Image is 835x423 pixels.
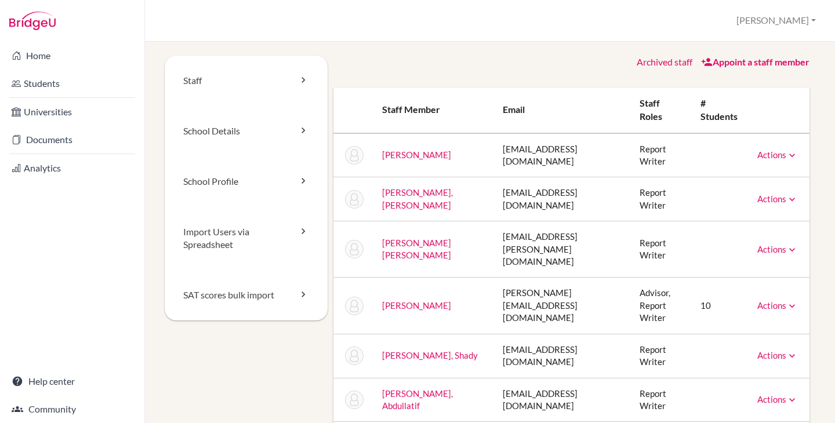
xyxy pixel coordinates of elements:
[731,10,821,31] button: [PERSON_NAME]
[9,12,56,30] img: Bridge-U
[373,87,494,133] th: Staff member
[493,177,630,221] td: [EMAIL_ADDRESS][DOMAIN_NAME]
[165,207,328,271] a: Import Users via Spreadsheet
[2,72,142,95] a: Students
[382,187,453,210] a: [PERSON_NAME], [PERSON_NAME]
[345,297,364,315] img: Mervat Al Amire
[757,149,798,160] a: Actions
[2,100,142,123] a: Universities
[630,87,691,133] th: Staff roles
[637,56,692,67] a: Archived staff
[165,270,328,320] a: SAT scores bulk import
[630,221,691,278] td: Report Writer
[630,278,691,334] td: Advisor, Report Writer
[757,194,798,204] a: Actions
[345,190,364,209] img: Youssif Nasigri Abdul Rahman
[165,106,328,156] a: School Details
[630,177,691,221] td: Report Writer
[691,278,748,334] td: 10
[493,334,630,378] td: [EMAIL_ADDRESS][DOMAIN_NAME]
[691,87,748,133] th: # students
[630,133,691,177] td: Report Writer
[2,128,142,151] a: Documents
[382,300,451,311] a: [PERSON_NAME]
[493,278,630,334] td: [PERSON_NAME][EMAIL_ADDRESS][DOMAIN_NAME]
[493,378,630,422] td: [EMAIL_ADDRESS][DOMAIN_NAME]
[701,56,809,67] a: Appoint a staff member
[630,334,691,378] td: Report Writer
[493,221,630,278] td: [EMAIL_ADDRESS][PERSON_NAME][DOMAIN_NAME]
[345,240,364,258] img: Nouzha Alami Chentoufi
[165,56,328,106] a: Staff
[757,350,798,360] a: Actions
[382,350,478,360] a: [PERSON_NAME], Shady
[345,146,364,165] img: Mumtaz Abbasi
[2,156,142,180] a: Analytics
[382,238,451,260] a: [PERSON_NAME] [PERSON_NAME]
[2,44,142,67] a: Home
[382,388,453,411] a: [PERSON_NAME], Abdullatif
[493,87,630,133] th: Email
[382,149,451,160] a: [PERSON_NAME]
[757,394,798,404] a: Actions
[2,398,142,421] a: Community
[345,347,364,365] img: Shady Al Deeb
[345,391,364,409] img: Abdullatif Al Medani
[630,378,691,422] td: Report Writer
[165,156,328,207] a: School Profile
[2,370,142,393] a: Help center
[493,133,630,177] td: [EMAIL_ADDRESS][DOMAIN_NAME]
[757,244,798,254] a: Actions
[757,300,798,311] a: Actions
